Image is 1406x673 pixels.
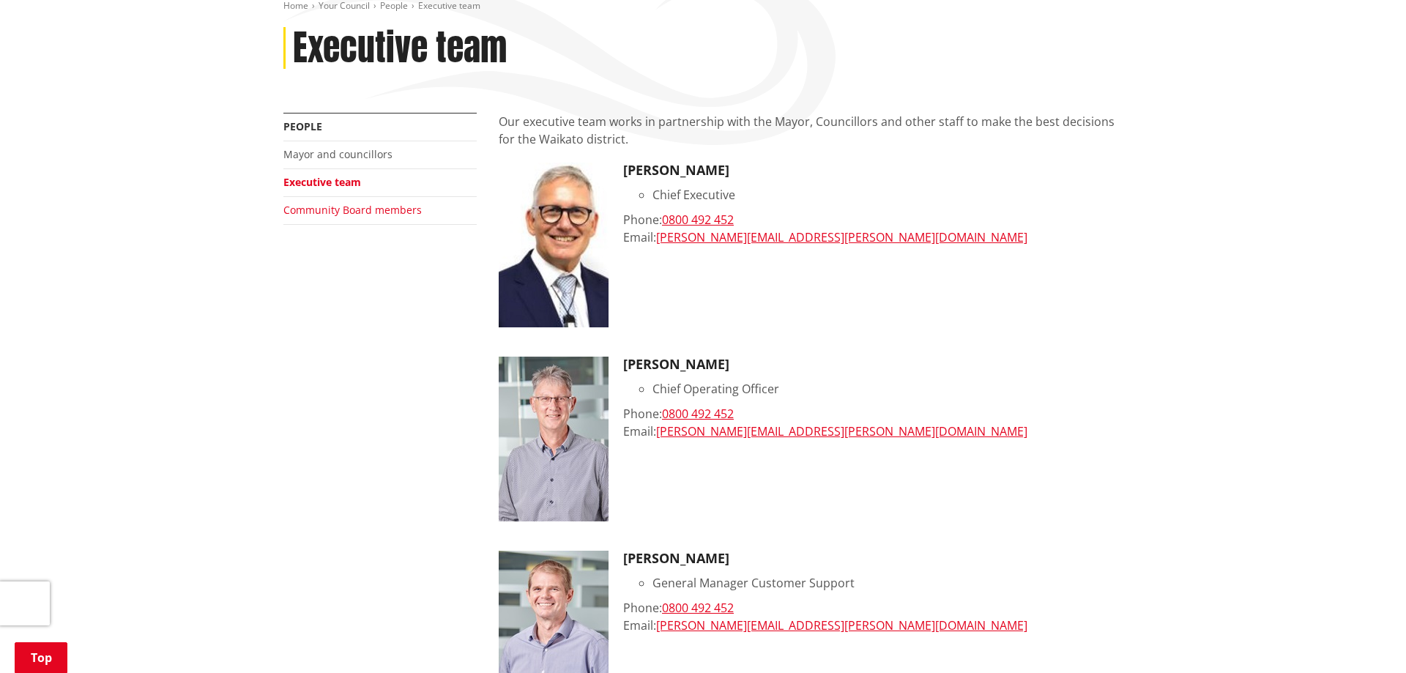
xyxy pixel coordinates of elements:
h3: [PERSON_NAME] [623,163,1123,179]
img: Tony Whittaker [499,357,609,521]
li: General Manager Customer Support [652,574,1123,592]
div: Phone: [623,405,1123,423]
div: Email: [623,423,1123,440]
p: Our executive team works in partnership with the Mayor, Councillors and other staff to make the b... [499,113,1123,148]
a: 0800 492 452 [662,600,734,616]
a: [PERSON_NAME][EMAIL_ADDRESS][PERSON_NAME][DOMAIN_NAME] [656,423,1027,439]
a: [PERSON_NAME][EMAIL_ADDRESS][PERSON_NAME][DOMAIN_NAME] [656,617,1027,633]
div: Phone: [623,211,1123,228]
a: [PERSON_NAME][EMAIL_ADDRESS][PERSON_NAME][DOMAIN_NAME] [656,229,1027,245]
li: Chief Operating Officer [652,380,1123,398]
a: Mayor and councillors [283,147,393,161]
div: Phone: [623,599,1123,617]
h3: [PERSON_NAME] [623,551,1123,567]
li: Chief Executive [652,186,1123,204]
a: 0800 492 452 [662,212,734,228]
h3: [PERSON_NAME] [623,357,1123,373]
a: Top [15,642,67,673]
a: Community Board members [283,203,422,217]
div: Email: [623,617,1123,634]
div: Email: [623,228,1123,246]
a: 0800 492 452 [662,406,734,422]
a: People [283,119,322,133]
a: Executive team [283,175,361,189]
h1: Executive team [293,27,507,70]
img: CE Craig Hobbs [499,163,609,327]
iframe: Messenger Launcher [1339,611,1391,664]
